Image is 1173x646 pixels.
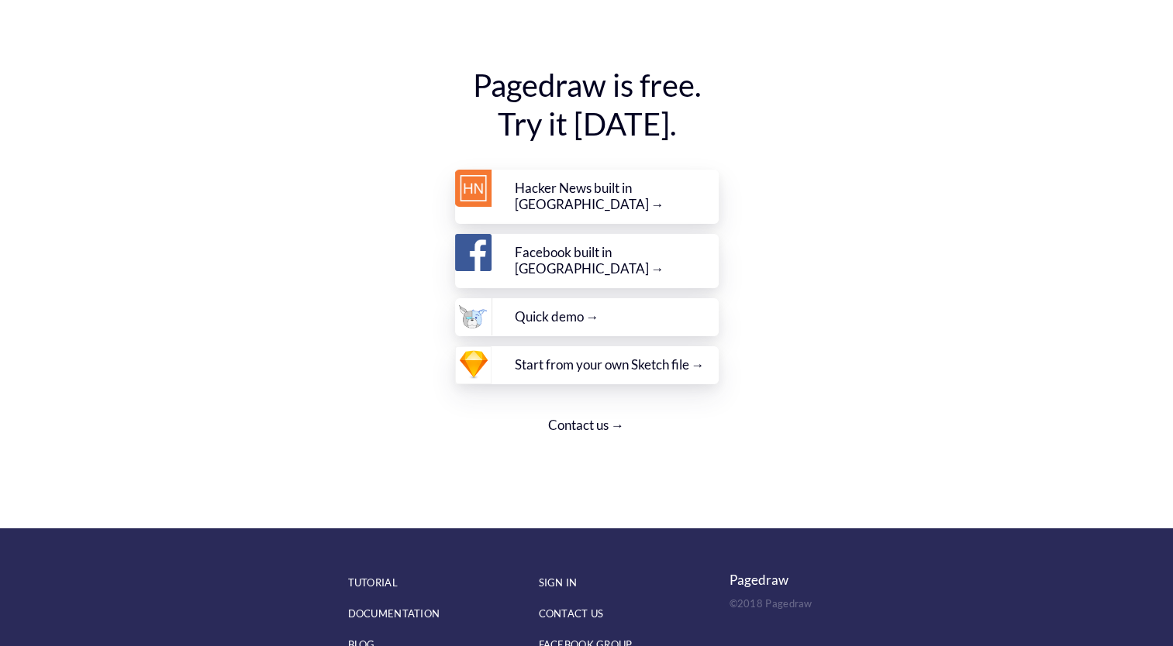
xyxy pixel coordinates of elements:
div: Pagedraw [730,570,826,590]
a: Quick demo → [455,298,719,336]
img: image.png [459,305,487,328]
a: Hacker News built in [GEOGRAPHIC_DATA] → [455,170,719,224]
div: Try it [DATE]. [455,105,719,143]
div: Hacker News built in [GEOGRAPHIC_DATA] → [515,180,719,213]
a: CONTACT US [539,598,730,629]
a: TUTORIAL [348,567,539,598]
div: Quick demo → [515,308,719,325]
a: DOCUMENTATION [348,598,539,629]
a: Facebook built in [GEOGRAPHIC_DATA] → [455,234,719,288]
div: Facebook built in [GEOGRAPHIC_DATA] → [515,244,719,277]
img: FB-fLogo-Blue-broadcast-2.png [455,234,492,271]
div: Pagedraw is free. [455,66,719,105]
div: ©2018 Pagedraw [730,596,826,611]
a: Contact us → [523,410,650,441]
div: Start from your own Sketch file → [515,356,719,373]
a: SIGN IN [539,567,730,598]
img: 1623852088319076-1511943211991-ACDA0F8B-4E2C-4705-A47E-3E686EF2177D.png [459,350,488,380]
a: Start from your own Sketch file → [455,346,719,384]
